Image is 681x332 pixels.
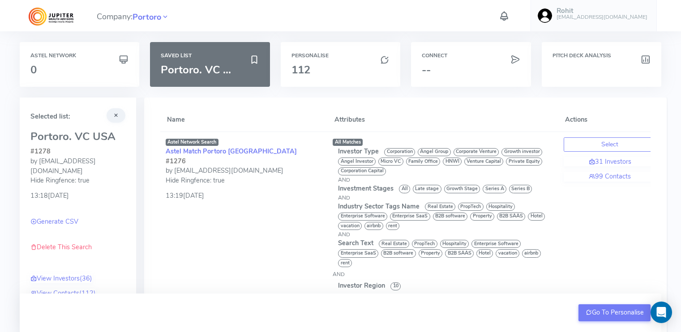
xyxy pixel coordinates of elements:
div: Open Intercom Messenger [651,302,672,323]
a: View Investors(36) [30,274,92,284]
span: Enterprise Software [338,213,387,221]
h6: Personalise [291,53,390,59]
span: Growth investor [501,148,542,156]
div: AND [338,194,553,202]
span: rent [338,259,352,267]
div: 13:19[DATE] [166,186,322,201]
a: 31 Investors [564,157,656,167]
span: Venture Capital [464,157,504,166]
span: Corporate Venture [454,148,499,156]
span: Company: [97,8,169,24]
span: Enterprise SaaS [338,249,378,257]
span: Portoro [133,11,161,23]
span: B2B software [381,249,416,257]
span: Angel Group [418,148,451,156]
span: Growth Stage [444,185,480,193]
div: AND [338,230,553,238]
span: Property [419,249,443,257]
th: Name [160,108,327,132]
span: Real Estate [379,240,409,248]
span: 10 [390,282,401,290]
div: #1278 [30,147,125,157]
h6: Connect [422,53,520,59]
span: Industry Sector Tags Name [338,202,420,211]
span: Enterprise SaaS [390,213,430,221]
span: Real Estate [425,203,455,211]
span: (36) [80,274,92,283]
span: PropTech [458,203,484,211]
h6: [EMAIL_ADDRESS][DOMAIN_NAME] [557,14,647,20]
span: Angel Investor [338,157,376,166]
span: Property [470,213,494,221]
span: rent [386,222,400,230]
a: 99 Contacts [564,172,656,182]
div: AND [338,176,553,184]
a: Delete This Search [30,243,92,251]
span: Hotel [476,249,493,257]
span: airbnb [364,222,383,230]
h5: Selected list: [30,113,125,120]
span: Private Equity [506,157,542,166]
span: All [399,185,410,193]
img: user-image [538,9,552,23]
a: Astel Match Portoro [GEOGRAPHIC_DATA] [166,147,297,156]
div: by [EMAIL_ADDRESS][DOMAIN_NAME] [30,157,125,176]
a: View Contacts(112) [30,289,96,298]
span: HNWI [443,157,462,166]
a: Generate CSV [30,217,78,226]
h5: Rohit [557,7,647,15]
h3: Portoro. VC USA [30,131,125,142]
span: Corporation Capital [338,167,386,175]
span: Series A [483,185,506,193]
div: #1276 [166,157,322,166]
span: Investment Stages [338,184,394,193]
span: Search Text [338,238,373,247]
span: 0 [30,63,37,77]
div: Hide Ringfence: true [166,176,322,186]
div: AND [333,270,553,278]
span: Late stage [413,185,441,193]
span: Hospitality [486,203,515,211]
span: Investor Type [338,147,379,156]
span: Micro VC [378,157,403,166]
span: All Matches [335,139,361,145]
span: B2B SAAS [497,213,526,221]
th: Actions [558,108,661,132]
span: Enterprise Software [471,240,521,248]
span: Hotel [528,213,545,221]
h6: Saved List [161,53,259,59]
div: Hide Ringfence: true [30,176,125,186]
span: Astel Network Search [166,139,218,146]
span: vacation [496,249,519,257]
span: Hospitality [440,240,469,248]
span: -- [422,63,431,77]
h6: Astel Network [30,53,128,59]
button: Go To Personalise [578,304,651,321]
span: B2B SAAS [445,249,474,257]
th: Attributes [327,108,558,132]
span: (112) [79,289,96,298]
div: by [EMAIL_ADDRESS][DOMAIN_NAME] [166,166,322,176]
h6: Pitch Deck Analysis [553,53,651,59]
span: vacation [338,222,362,230]
span: airbnb [522,249,541,257]
span: Corporation [384,148,415,156]
span: Family Office [406,157,441,166]
span: PropTech [412,240,437,248]
span: Series B [509,185,532,193]
div: 13:18[DATE] [30,186,125,201]
span: Portoro. VC ... [161,63,231,77]
button: Select [564,137,656,152]
a: Portoro [133,11,161,22]
span: Investor Region [338,281,385,290]
span: B2B software [433,213,468,221]
span: 112 [291,63,310,77]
